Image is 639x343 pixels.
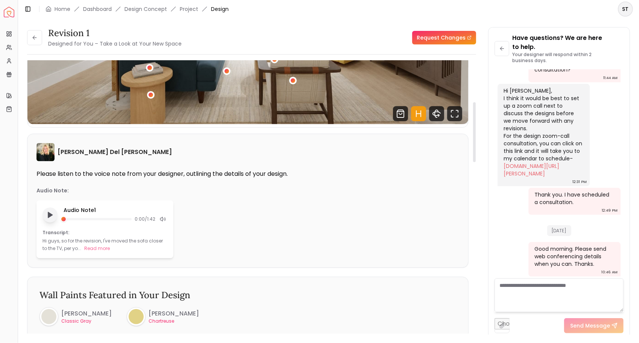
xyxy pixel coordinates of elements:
[211,5,229,13] span: Design
[411,106,426,121] svg: Hotspots Toggle
[42,207,58,223] button: Play audio note
[36,170,459,178] p: Please listen to the voice note from your designer, outlining the details of your design.
[619,2,632,16] span: ST
[36,143,55,161] img: Tina Martin Del Campo
[36,187,69,194] p: Audio Note:
[42,230,167,236] p: Transcript:
[603,74,618,82] div: 11:44 AM
[83,5,112,13] a: Dashboard
[618,2,633,17] button: ST
[149,309,199,318] h6: [PERSON_NAME]
[46,5,229,13] nav: breadcrumb
[4,7,14,17] img: Spacejoy Logo
[180,5,198,13] a: Project
[61,309,112,318] h6: [PERSON_NAME]
[39,289,456,301] h3: Wall Paints Featured in Your Design
[504,87,582,177] div: Hi [PERSON_NAME], I think it would be best to set up a zoom call next to discuss the designs befo...
[602,207,618,214] div: 12:49 PM
[55,5,70,13] a: Home
[61,318,112,324] p: Classic Gray
[64,206,167,214] p: Audio Note 1
[534,245,613,268] div: Good morning. Please send web conferencing details when you can. Thanks.
[512,34,624,52] p: Have questions? We are here to help.
[149,318,199,324] p: Chartreuse
[84,245,110,252] button: Read more
[572,178,587,186] div: 12:31 PM
[534,191,613,206] div: Thank you. I have scheduled a consultation.
[135,216,155,222] span: 0:00 / 1:42
[4,7,14,17] a: Spacejoy
[393,106,408,121] svg: Shop Products from this design
[39,307,112,326] a: [PERSON_NAME]Classic Gray
[124,5,167,13] li: Design Concept
[447,106,462,121] svg: Fullscreen
[127,307,199,326] a: [PERSON_NAME]Chartreuse
[512,52,624,64] p: Your designer will respond within 2 business days.
[547,225,571,236] span: [DATE]
[58,148,172,157] h6: [PERSON_NAME] Del [PERSON_NAME]
[601,268,618,276] div: 10:46 AM
[158,215,167,224] div: Mute audio
[48,40,182,47] small: Designed for You – Take a Look at Your New Space
[504,162,559,177] a: [DOMAIN_NAME][URL][PERSON_NAME]
[412,31,476,44] a: Request Changes
[48,27,182,39] h3: Revision 1
[429,106,444,121] svg: 360 View
[42,238,163,252] p: Hi guys, so for the revision, I've moved the sofa closer to the TV, per yo...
